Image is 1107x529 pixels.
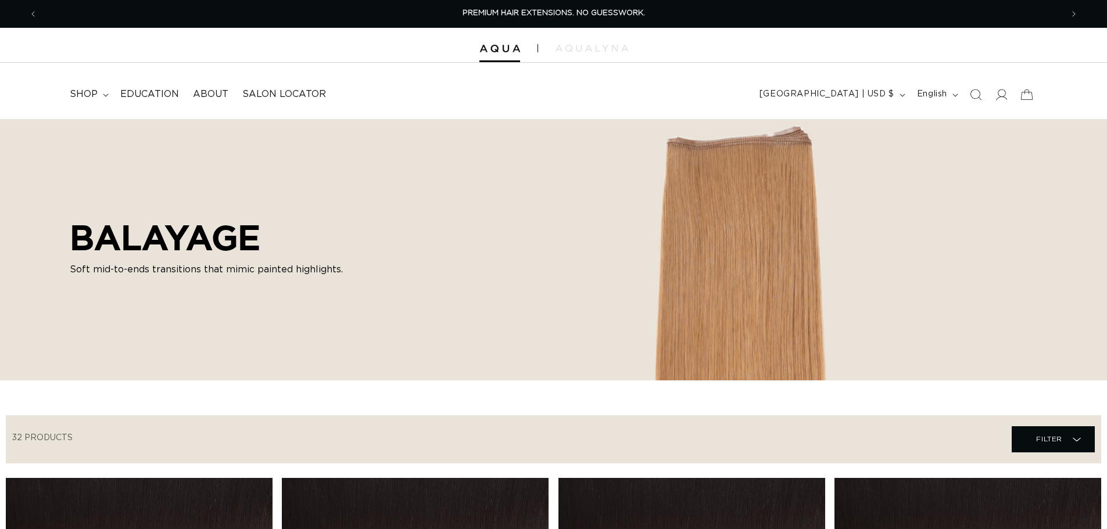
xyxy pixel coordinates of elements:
[463,9,645,17] span: PREMIUM HAIR EXTENSIONS. NO GUESSWORK.
[556,45,628,52] img: aqualyna.com
[20,3,46,25] button: Previous announcement
[12,434,73,442] span: 32 products
[1012,426,1095,452] summary: Filter
[113,81,186,107] a: Education
[910,84,963,106] button: English
[479,45,520,53] img: Aqua Hair Extensions
[963,82,988,107] summary: Search
[186,81,235,107] a: About
[753,84,910,106] button: [GEOGRAPHIC_DATA] | USD $
[193,88,228,100] span: About
[70,262,343,276] p: Soft mid-to-ends transitions that mimic painted highlights.
[235,81,333,107] a: Salon Locator
[63,81,113,107] summary: shop
[917,88,947,100] span: English
[70,88,98,100] span: shop
[120,88,179,100] span: Education
[1036,428,1062,450] span: Filter
[760,88,894,100] span: [GEOGRAPHIC_DATA] | USD $
[242,88,326,100] span: Salon Locator
[70,217,343,258] h2: BALAYAGE
[1061,3,1087,25] button: Next announcement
